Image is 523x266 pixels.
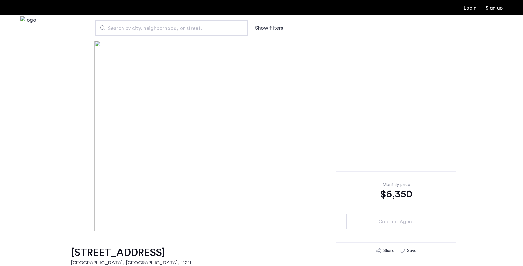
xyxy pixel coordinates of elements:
[94,41,429,231] img: [object%20Object]
[346,214,446,229] button: button
[20,16,36,40] a: Cazamio Logo
[346,188,446,201] div: $6,350
[108,24,230,32] span: Search by city, neighborhood, or street.
[95,20,248,36] input: Apartment Search
[407,248,417,254] div: Save
[464,5,477,10] a: Login
[378,218,414,225] span: Contact Agent
[71,246,191,259] h1: [STREET_ADDRESS]
[346,182,446,188] div: Monthly price
[20,16,36,40] img: logo
[383,248,394,254] div: Share
[255,24,283,32] button: Show or hide filters
[486,5,503,10] a: Registration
